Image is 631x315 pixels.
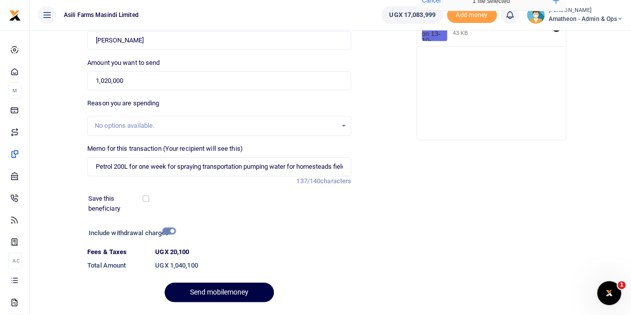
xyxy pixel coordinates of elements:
span: Amatheon - Admin & Ops [549,14,623,23]
label: Reason you are spending [87,98,159,108]
div: 43 KB [453,29,468,36]
button: Send mobilemoney [165,283,274,302]
li: Toup your wallet [447,7,497,23]
input: UGX [87,71,351,90]
li: Ac [8,253,21,269]
a: UGX 17,083,999 [382,6,442,24]
a: Add money [447,10,497,18]
span: 137/140 [296,177,320,185]
div: No options available. [95,121,337,131]
span: Add money [447,7,497,23]
dt: Fees & Taxes [83,247,151,257]
span: 1 [618,281,626,289]
span: UGX 17,083,999 [389,10,435,20]
h6: Include withdrawal charges [89,229,171,237]
li: M [8,82,21,99]
li: Wallet ballance [378,6,446,24]
span: Asili Farms Masindi Limited [60,10,143,19]
input: Loading name... [87,31,351,50]
input: Enter extra information [87,157,351,176]
small: [PERSON_NAME] [549,6,623,15]
h6: UGX 1,040,100 [155,262,351,270]
img: logo-small [9,9,21,21]
a: profile-user [PERSON_NAME] Amatheon - Admin & Ops [527,6,623,24]
img: profile-user [527,6,545,24]
h6: Total Amount [87,262,147,270]
label: Save this beneficiary [88,194,145,213]
label: UGX 20,100 [155,247,189,257]
span: characters [320,177,351,185]
label: Amount you want to send [87,58,160,68]
a: logo-small logo-large logo-large [9,11,21,18]
label: Memo for this transaction (Your recipient will see this) [87,144,243,154]
iframe: Intercom live chat [597,281,621,305]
